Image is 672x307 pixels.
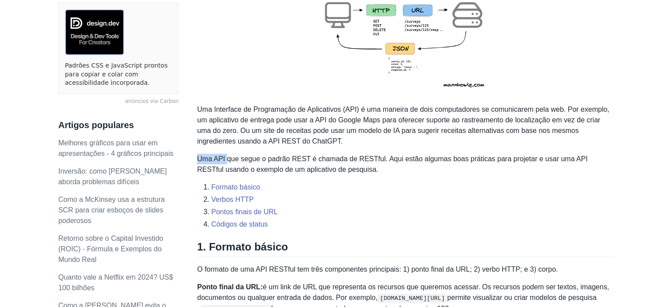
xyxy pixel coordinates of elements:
a: Melhores gráficos para usar em apresentações - 4 gráficos principais [58,139,174,157]
font: Uma API que segue o padrão REST é chamada de RESTful. Aqui estão algumas boas práticas para proje... [197,155,588,173]
a: Verbos HTTP [211,196,254,203]
a: Códigos de status [211,220,268,228]
font: Artigos populares [58,120,134,130]
a: Como a McKinsey usa a estrutura SCR para criar esboços de slides poderosos [58,196,165,224]
font: O formato de uma API RESTful tem três componentes principais: 1) ponto final da URL; 2) verbo HTT... [197,265,558,273]
font: é um link de URL que representa os recursos que queremos acessar. Os recursos podem ser textos, i... [197,283,609,301]
a: Formato básico [211,183,260,191]
a: Quanto vale a Netflix em 2024? US$ 100 bilhões [58,273,173,292]
font: 1. Formato básico [197,241,288,253]
a: Inversão: como [PERSON_NAME] aborda problemas difíceis [58,167,167,186]
a: anúncios via Carbon [58,98,178,106]
font: Padrões CSS e JavaScript prontos para copiar e colar com acessibilidade incorporada. [65,62,167,86]
font: Uma Interface de Programação de Aplicativos (API) é uma maneira de dois computadores se comunicar... [197,106,609,145]
font: Ponto final da URL: [197,283,262,291]
font: anúncios via Carbon [125,98,178,104]
a: Retorno sobre o Capital Investido (ROIC) - Fórmula e Exemplos do Mundo Real [58,235,163,263]
a: Padrões CSS e JavaScript prontos para copiar e colar com acessibilidade incorporada. [65,61,172,87]
img: anúncios via Carbon [65,9,124,55]
a: Pontos finais de URL [211,208,277,216]
code: [DOMAIN_NAME][URL] [377,294,447,303]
